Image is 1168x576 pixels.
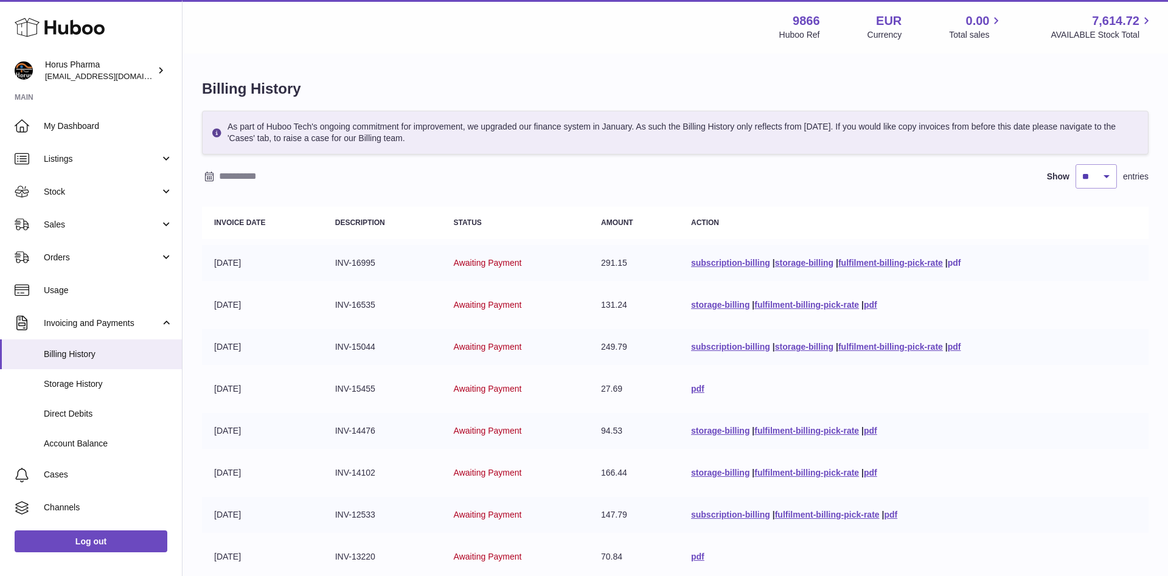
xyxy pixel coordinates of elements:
[752,468,754,477] span: |
[861,426,864,435] span: |
[1123,171,1149,182] span: entries
[44,438,173,449] span: Account Balance
[966,13,990,29] span: 0.00
[44,219,160,231] span: Sales
[454,218,482,227] strong: Status
[836,258,838,268] span: |
[323,497,442,533] td: INV-12533
[44,285,173,296] span: Usage
[754,426,859,435] a: fulfilment-billing-pick-rate
[836,342,838,352] span: |
[945,342,948,352] span: |
[691,552,704,561] a: pdf
[949,29,1003,41] span: Total sales
[754,300,859,310] a: fulfilment-billing-pick-rate
[589,413,679,449] td: 94.53
[864,468,877,477] a: pdf
[44,252,160,263] span: Orders
[589,245,679,281] td: 291.15
[454,510,522,519] span: Awaiting Payment
[876,13,902,29] strong: EUR
[779,29,820,41] div: Huboo Ref
[773,258,775,268] span: |
[335,218,385,227] strong: Description
[202,413,323,449] td: [DATE]
[838,342,943,352] a: fulfilment-billing-pick-rate
[202,371,323,407] td: [DATE]
[945,258,948,268] span: |
[949,13,1003,41] a: 0.00 Total sales
[323,245,442,281] td: INV-16995
[454,552,522,561] span: Awaiting Payment
[323,413,442,449] td: INV-14476
[948,258,961,268] a: pdf
[691,258,770,268] a: subscription-billing
[691,218,719,227] strong: Action
[323,329,442,365] td: INV-15044
[202,79,1149,99] h1: Billing History
[454,258,522,268] span: Awaiting Payment
[202,497,323,533] td: [DATE]
[214,218,265,227] strong: Invoice Date
[752,426,754,435] span: |
[1051,13,1153,41] a: 7,614.72 AVAILABLE Stock Total
[948,342,961,352] a: pdf
[454,300,522,310] span: Awaiting Payment
[775,258,833,268] a: storage-billing
[773,510,775,519] span: |
[601,218,633,227] strong: Amount
[202,245,323,281] td: [DATE]
[44,378,173,390] span: Storage History
[773,342,775,352] span: |
[202,539,323,575] td: [DATE]
[589,371,679,407] td: 27.69
[323,455,442,491] td: INV-14102
[454,342,522,352] span: Awaiting Payment
[589,455,679,491] td: 166.44
[793,13,820,29] strong: 9866
[589,329,679,365] td: 249.79
[202,287,323,323] td: [DATE]
[454,468,522,477] span: Awaiting Payment
[44,153,160,165] span: Listings
[1047,171,1069,182] label: Show
[323,371,442,407] td: INV-15455
[44,349,173,360] span: Billing History
[589,539,679,575] td: 70.84
[864,426,877,435] a: pdf
[884,510,897,519] a: pdf
[202,329,323,365] td: [DATE]
[775,510,880,519] a: fulfilment-billing-pick-rate
[202,111,1149,154] div: As part of Huboo Tech's ongoing commitment for improvement, we upgraded our finance system in Jan...
[44,408,173,420] span: Direct Debits
[861,468,864,477] span: |
[15,61,33,80] img: info@horus-pharma.nl
[861,300,864,310] span: |
[45,71,179,81] span: [EMAIL_ADDRESS][DOMAIN_NAME]
[867,29,902,41] div: Currency
[202,455,323,491] td: [DATE]
[838,258,943,268] a: fulfilment-billing-pick-rate
[44,186,160,198] span: Stock
[691,384,704,394] a: pdf
[775,342,833,352] a: storage-billing
[44,469,173,481] span: Cases
[881,510,884,519] span: |
[752,300,754,310] span: |
[454,426,522,435] span: Awaiting Payment
[691,510,770,519] a: subscription-billing
[754,468,859,477] a: fulfilment-billing-pick-rate
[44,502,173,513] span: Channels
[323,287,442,323] td: INV-16535
[691,426,749,435] a: storage-billing
[45,59,155,82] div: Horus Pharma
[691,300,749,310] a: storage-billing
[15,530,167,552] a: Log out
[589,287,679,323] td: 131.24
[691,468,749,477] a: storage-billing
[44,317,160,329] span: Invoicing and Payments
[691,342,770,352] a: subscription-billing
[323,539,442,575] td: INV-13220
[44,120,173,132] span: My Dashboard
[1051,29,1153,41] span: AVAILABLE Stock Total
